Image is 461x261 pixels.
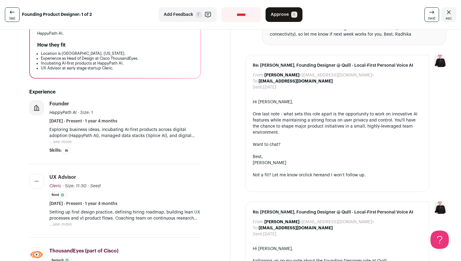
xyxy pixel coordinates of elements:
dt: Sent: [253,231,263,237]
b: [PERSON_NAME] [264,220,299,224]
span: Approve [271,12,289,18]
span: Cleric [49,184,61,188]
span: Re: [PERSON_NAME], Founding Designer @ Quill - Local-First Personal Voice AI [253,62,422,69]
span: Add Feedback [164,12,193,18]
img: ae590d9470d4fd4976da717b86fc34d65c7d27f5d49c0b749462974f9c55c9e1.jpg [30,174,44,188]
span: esc [446,16,452,21]
li: Location is [GEOGRAPHIC_DATA], [US_STATE]. [41,51,193,56]
h2: How they fit [37,41,66,49]
span: next [428,16,435,21]
span: · Size: 11-50 [63,184,87,188]
li: Incubating AI-first products at HappyPath AI. [41,61,193,66]
button: Approve A [266,7,302,22]
img: 9240684-medium_jpg [434,202,446,214]
span: Skills: [49,147,62,153]
dd: [DATE] [263,231,276,237]
p: Setting up first design practice, defining hiring roadmap, building lean UX processes and v1 prod... [49,209,201,221]
div: Founder [49,101,69,107]
button: ...see more [49,139,72,145]
span: Seed [90,184,101,188]
dd: [DATE] [263,84,276,90]
span: last [9,16,15,21]
div: UX Advisor [49,174,76,181]
span: · [88,183,89,189]
div: Hi [PERSON_NAME], [253,99,422,105]
button: Add Feedback F [159,7,217,22]
div: One last note - what sets this role apart is the opportunity to work on innovative AI features wh... [253,111,422,136]
dt: From: [253,219,264,225]
li: Experience as Head of Design at Cisco ThousandEyes. [41,56,193,61]
p: Exploring business ideas, incubating AI-first products across digital adoption (HappyPath AI), ma... [49,127,201,139]
span: · Size: 1 [78,111,93,115]
span: HappyPath AI [49,111,77,115]
div: Want to chat? [253,142,422,148]
dt: From: [253,72,264,78]
a: last [5,7,20,22]
img: 9240684-medium_jpg [434,55,446,67]
button: ...see more [49,221,72,227]
span: [DATE] - Present · 1 year 4 months [49,201,117,207]
span: A [291,12,297,18]
dt: Sent: [253,84,263,90]
dd: <[EMAIL_ADDRESS][DOMAIN_NAME]> [264,219,374,225]
b: [PERSON_NAME] [264,73,299,77]
span: F [196,12,202,18]
b: [EMAIL_ADDRESS][DOMAIN_NAME] [259,226,333,230]
dt: To: [253,225,259,231]
span: [DATE] - Present · 1 year 4 months [49,118,117,124]
dd: <[EMAIL_ADDRESS][DOMAIN_NAME]> [264,72,374,78]
span: Re: [PERSON_NAME], Founding Designer @ Quill - Local-First Personal Voice AI [253,209,422,215]
span: ThousandEyes (part of Cisco) [49,249,118,253]
div: Best, [253,154,422,160]
li: UX Advisor at early stage startup Cleric. [41,66,193,71]
div: Not a fit? Let me know or and I won’t follow up. [253,172,422,178]
img: company-logo-placeholder-414d4e2ec0e2ddebbe968bf319fdfe5acfe0c9b87f798d344e800bc9a89632a0.png [30,101,44,115]
a: Close [441,7,456,22]
a: next [424,7,439,22]
b: [EMAIL_ADDRESS][DOMAIN_NAME] [259,79,333,83]
div: Hi [PERSON_NAME], [253,246,422,252]
a: click here [303,173,322,177]
h2: Experience [29,88,201,96]
li: AI [63,147,70,154]
strong: Founding Product Designer: 1 of 2 [22,12,92,18]
iframe: Help Scout Beacon - Open [431,231,449,249]
li: Seed [49,192,67,198]
dt: To: [253,78,259,84]
div: [PERSON_NAME] [253,160,422,166]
